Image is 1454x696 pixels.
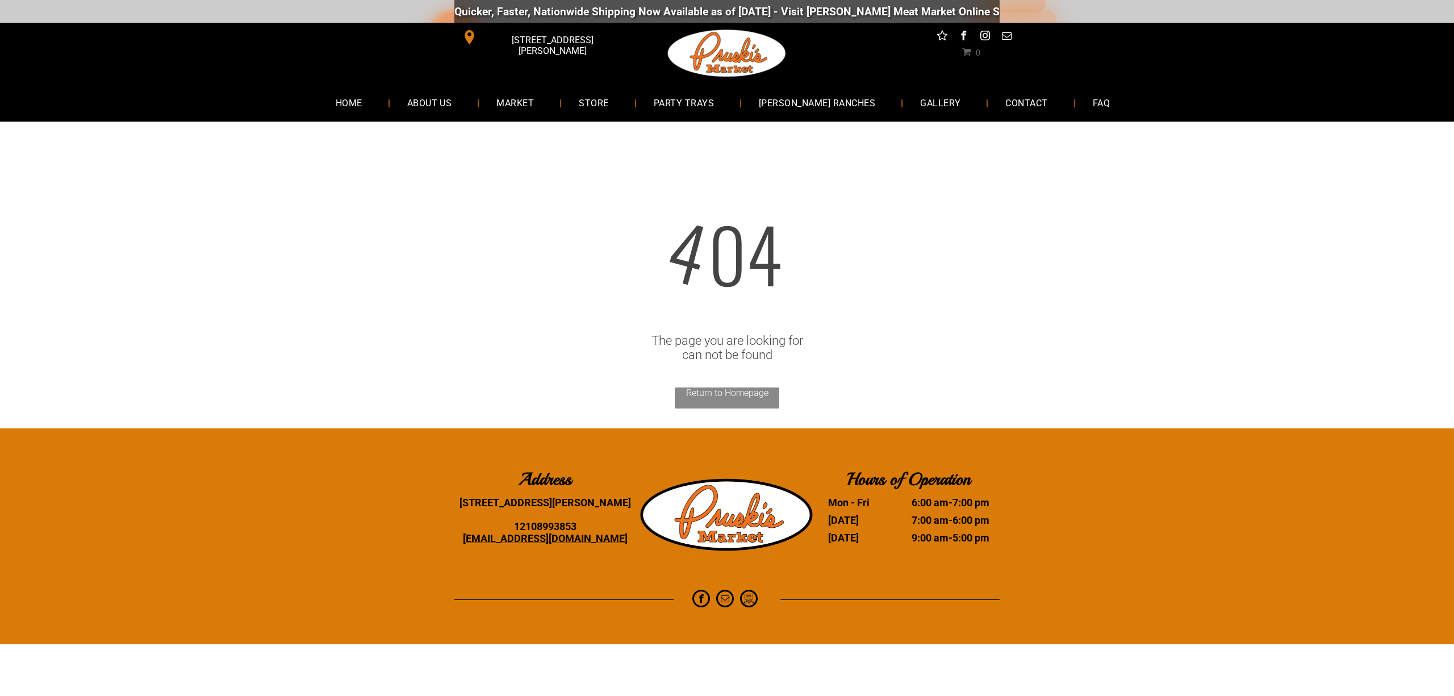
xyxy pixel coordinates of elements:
a: [EMAIL_ADDRESS][DOMAIN_NAME] [463,532,628,544]
a: Social network [935,28,950,46]
a: [STREET_ADDRESS][PERSON_NAME] [454,28,628,46]
a: facebook [956,28,971,46]
time: 9:00 am [912,532,949,544]
time: 7:00 pm [952,497,989,509]
a: Social network [740,590,758,610]
dt: [DATE] [828,514,893,526]
a: facebook [692,590,710,610]
time: 7:00 am [912,514,949,526]
dt: [DATE] [828,532,893,544]
a: STORE [562,87,625,118]
a: PARTY TRAYS [637,87,731,118]
dt: Mon - Fri [828,497,893,509]
b: Address [519,468,571,490]
a: email [716,590,734,610]
img: Pruski-s+Market+HQ+Logo2-1920w.png [666,23,788,84]
time: 5:00 pm [952,532,989,544]
a: instagram [978,28,993,46]
span: 4 [656,193,720,308]
dd: - [894,514,989,526]
div: 04 [23,198,1431,308]
dd: - [894,532,989,544]
time: 6:00 am [912,497,949,509]
span: [STREET_ADDRESS][PERSON_NAME] [479,29,626,62]
a: ABOUT US [390,87,469,118]
a: email [1000,28,1014,46]
a: MARKET [479,87,551,118]
a: CONTACT [988,87,1064,118]
b: Hours of Operation [847,468,971,490]
time: 6:00 pm [952,514,989,526]
div: 12108993853 [454,520,636,532]
dd: - [894,497,989,509]
a: [PERSON_NAME] RANCHES [742,87,892,118]
img: Pruski-s+Market+HQ+Logo2-1920w.png [640,472,814,559]
a: HOME [319,87,379,118]
a: FAQ [1076,87,1127,118]
span: 0 [976,47,980,56]
div: [STREET_ADDRESS][PERSON_NAME] [454,497,636,509]
a: Return to Homepage [675,387,779,409]
div: The page you are looking for can not be found [23,334,1431,362]
a: GALLERY [903,87,977,118]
